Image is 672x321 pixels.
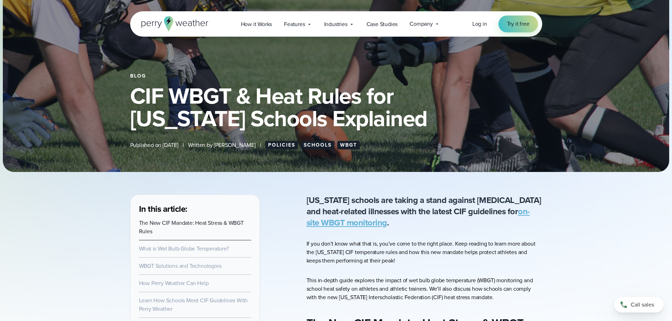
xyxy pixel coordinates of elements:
[139,219,244,235] a: The New CIF Mandate: Heat Stress & WBGT Rules
[130,85,542,130] h1: CIF WBGT & Heat Rules for [US_STATE] Schools Explained
[307,205,530,229] a: on-site WBGT monitoring
[631,301,654,309] span: Call sales
[507,20,529,28] span: Try it free
[307,276,542,302] p: This in-depth guide explores the impact of wet bulb globe temperature (WBGT) monitoring and schoo...
[498,16,538,32] a: Try it free
[472,20,487,28] a: Log in
[139,262,222,270] a: WBGT Solutions and Technologies
[324,20,347,29] span: Industries
[410,20,433,28] span: Company
[241,20,272,29] span: How it Works
[301,141,334,149] a: Schools
[307,240,542,265] p: If you don’t know what that is, you’ve come to the right place. Keep reading to learn more about ...
[183,141,184,149] span: |
[139,245,229,253] a: What is Wet Bulb Globe Temperature?
[361,17,404,31] a: Case Studies
[139,296,248,313] a: Learn How Schools Meet CIF Guidelines With Perry Weather
[235,17,278,31] a: How it Works
[130,73,542,79] div: Blog
[284,20,305,29] span: Features
[337,141,360,149] a: WBGT
[139,203,251,215] h3: In this article:
[614,297,664,313] a: Call sales
[188,141,256,149] span: Written by [PERSON_NAME]
[139,279,209,287] a: How Perry Weather Can Help
[130,141,178,149] span: Published on [DATE]
[260,141,261,149] span: |
[265,141,298,149] a: Policies
[307,195,542,228] p: [US_STATE] schools are taking a stand against [MEDICAL_DATA] and heat-related illnesses with the ...
[367,20,398,29] span: Case Studies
